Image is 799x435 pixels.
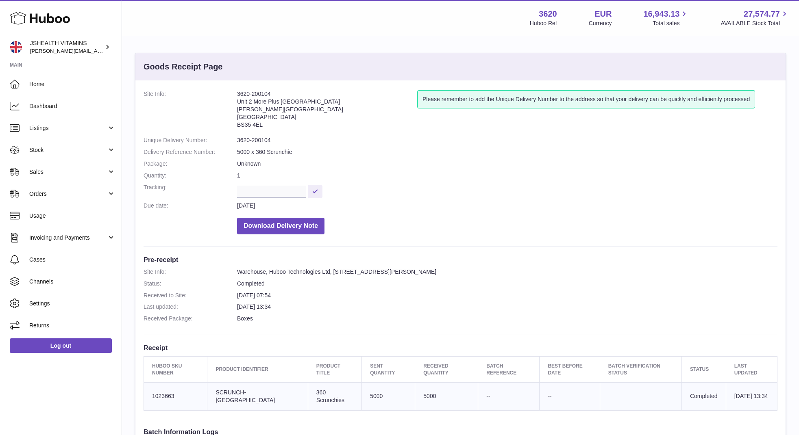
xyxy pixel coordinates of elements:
[643,9,689,27] a: 16,943.13 Total sales
[237,292,777,299] dd: [DATE] 07:54
[29,124,107,132] span: Listings
[237,315,777,322] dd: Boxes
[478,357,540,382] th: Batch Reference
[744,9,780,19] span: 27,574.77
[207,382,308,410] td: SCRUNCH-[GEOGRAPHIC_DATA]
[29,80,115,88] span: Home
[144,90,237,132] dt: Site Info:
[29,190,107,198] span: Orders
[29,146,107,154] span: Stock
[415,382,478,410] td: 5000
[144,148,237,156] dt: Delivery Reference Number:
[29,168,107,176] span: Sales
[29,278,115,286] span: Channels
[29,256,115,264] span: Cases
[144,280,237,288] dt: Status:
[726,357,777,382] th: Last updated
[415,357,478,382] th: Received Quantity
[237,202,777,210] dd: [DATE]
[144,160,237,168] dt: Package:
[721,19,789,27] span: AVAILABLE Stock Total
[29,212,115,220] span: Usage
[589,19,612,27] div: Currency
[540,382,600,410] td: --
[144,136,237,144] dt: Unique Delivery Number:
[237,303,777,311] dd: [DATE] 13:34
[10,338,112,353] a: Log out
[144,343,777,352] h3: Receipt
[681,357,726,382] th: Status
[30,48,163,54] span: [PERSON_NAME][EMAIL_ADDRESS][DOMAIN_NAME]
[308,357,361,382] th: Product title
[207,357,308,382] th: Product Identifier
[29,300,115,307] span: Settings
[539,9,557,19] strong: 3620
[726,382,777,410] td: [DATE] 13:34
[600,357,681,382] th: Batch Verification Status
[144,255,777,264] h3: Pre-receipt
[144,184,237,198] dt: Tracking:
[478,382,540,410] td: --
[29,234,107,242] span: Invoicing and Payments
[10,41,22,53] img: francesca@jshealthvitamins.com
[237,268,777,276] dd: Warehouse, Huboo Technologies Ltd, [STREET_ADDRESS][PERSON_NAME]
[362,382,415,410] td: 5000
[237,218,324,234] button: Download Delivery Note
[144,268,237,276] dt: Site Info:
[144,315,237,322] dt: Received Package:
[144,357,207,382] th: Huboo SKU Number
[362,357,415,382] th: Sent Quantity
[237,148,777,156] dd: 5000 x 360 Scrunchie
[237,90,417,132] address: 3620-200104 Unit 2 More Plus [GEOGRAPHIC_DATA] [PERSON_NAME][GEOGRAPHIC_DATA] [GEOGRAPHIC_DATA] B...
[594,9,612,19] strong: EUR
[308,382,361,410] td: 360 Scrunchies
[144,292,237,299] dt: Received to Site:
[681,382,726,410] td: Completed
[30,39,103,55] div: JSHEALTH VITAMINS
[530,19,557,27] div: Huboo Ref
[144,172,237,180] dt: Quantity:
[144,61,223,72] h3: Goods Receipt Page
[29,102,115,110] span: Dashboard
[237,160,777,168] dd: Unknown
[144,382,207,410] td: 1023663
[417,90,755,108] div: Please remember to add the Unique Delivery Number to the address so that your delivery can be qui...
[29,322,115,329] span: Returns
[237,172,777,180] dd: 1
[540,357,600,382] th: Best Before Date
[237,280,777,288] dd: Completed
[144,202,237,210] dt: Due date:
[237,136,777,144] dd: 3620-200104
[144,303,237,311] dt: Last updated:
[721,9,789,27] a: 27,574.77 AVAILABLE Stock Total
[643,9,679,19] span: 16,943.13
[653,19,689,27] span: Total sales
